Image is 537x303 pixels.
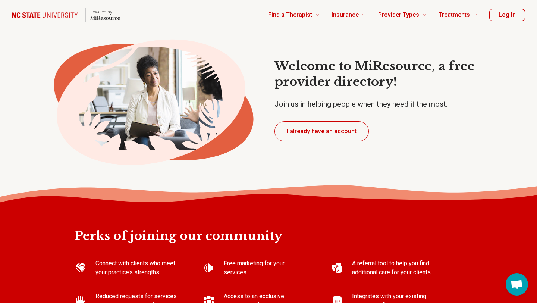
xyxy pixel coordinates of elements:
button: Log In [489,9,525,21]
p: powered by [90,9,120,15]
p: Join us in helping people when they need it the most. [274,99,495,109]
div: Open chat [506,273,528,296]
span: Insurance [332,10,359,20]
h2: Perks of joining our community [75,204,462,244]
button: I already have an account [274,121,369,141]
h1: Welcome to MiResource, a free provider directory! [274,59,495,90]
p: A referral tool to help you find additional care for your clients [352,259,436,277]
span: Provider Types [378,10,419,20]
p: Connect with clients who meet your practice’s strengths [95,259,179,277]
span: Find a Therapist [268,10,312,20]
span: Treatments [439,10,470,20]
p: Free marketing for your services [224,259,307,277]
a: Home page [12,3,120,27]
